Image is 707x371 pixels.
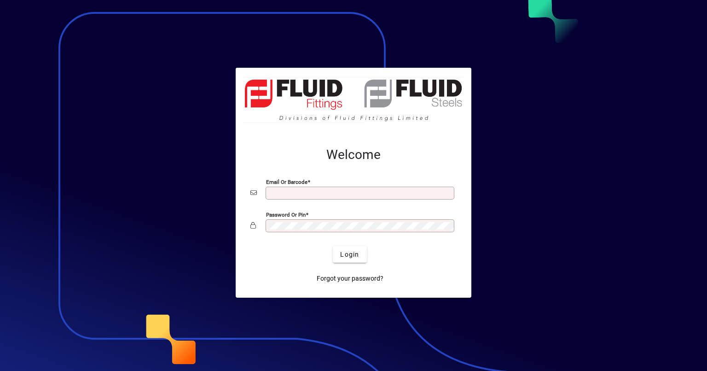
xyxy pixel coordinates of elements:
[266,212,306,218] mat-label: Password or Pin
[313,270,387,287] a: Forgot your password?
[317,274,383,283] span: Forgot your password?
[333,246,366,263] button: Login
[250,147,457,163] h2: Welcome
[340,250,359,259] span: Login
[266,179,307,185] mat-label: Email or Barcode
